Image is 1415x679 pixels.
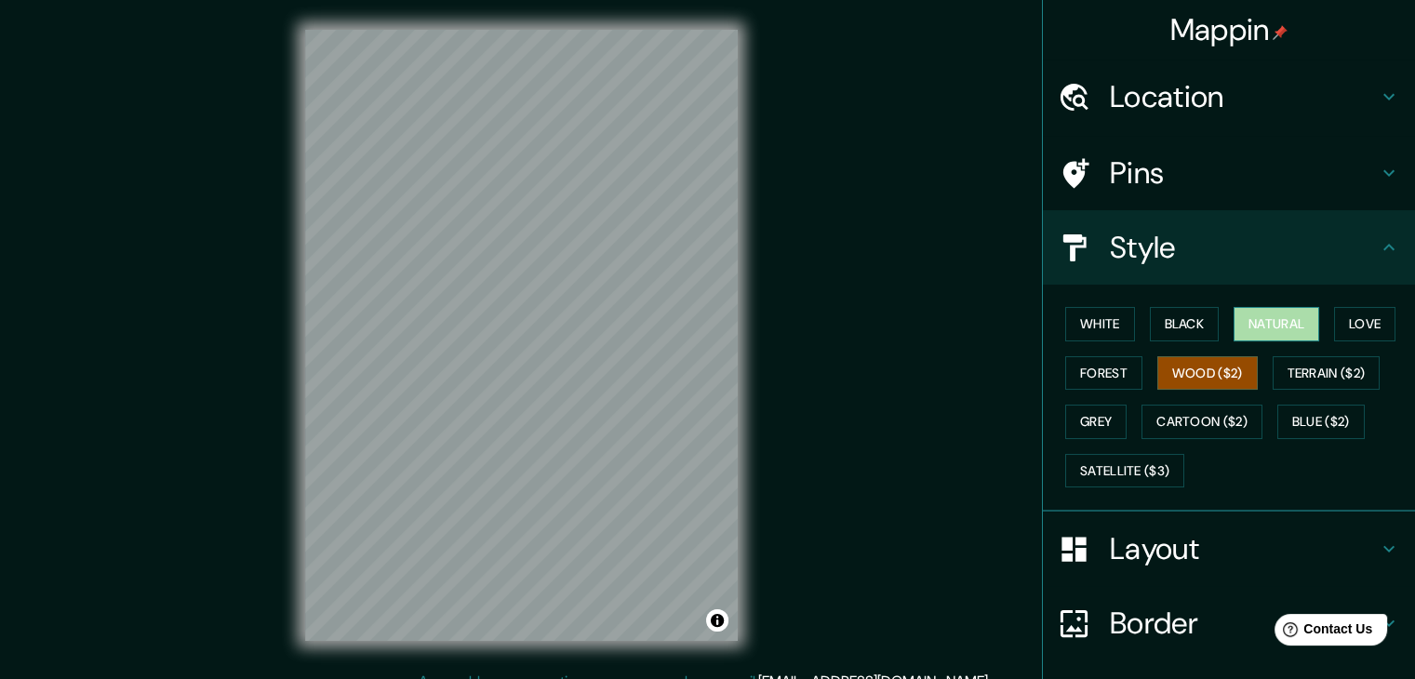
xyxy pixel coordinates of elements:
[1170,11,1288,48] h4: Mappin
[1157,356,1258,391] button: Wood ($2)
[1110,530,1378,567] h4: Layout
[1110,229,1378,266] h4: Style
[1043,512,1415,586] div: Layout
[1043,136,1415,210] div: Pins
[1141,405,1262,439] button: Cartoon ($2)
[1234,307,1319,341] button: Natural
[1110,605,1378,642] h4: Border
[1277,405,1365,439] button: Blue ($2)
[1065,405,1127,439] button: Grey
[1110,154,1378,192] h4: Pins
[305,30,738,641] canvas: Map
[1273,356,1381,391] button: Terrain ($2)
[1334,307,1395,341] button: Love
[1273,25,1288,40] img: pin-icon.png
[1110,78,1378,115] h4: Location
[1043,60,1415,134] div: Location
[1043,210,1415,285] div: Style
[1065,307,1135,341] button: White
[1065,356,1142,391] button: Forest
[1249,606,1395,659] iframe: Help widget launcher
[706,609,728,632] button: Toggle attribution
[1043,586,1415,660] div: Border
[1065,454,1184,488] button: Satellite ($3)
[1150,307,1220,341] button: Black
